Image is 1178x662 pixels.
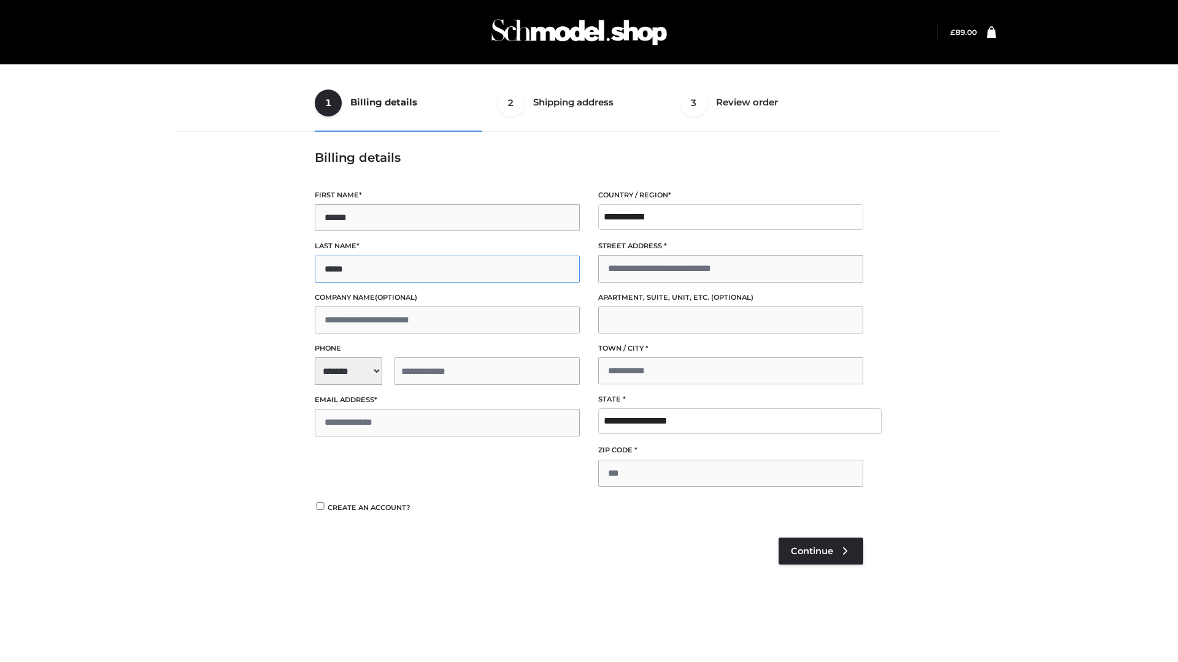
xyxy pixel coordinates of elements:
span: Continue [791,546,833,557]
label: State [598,394,863,405]
label: Company name [315,292,580,303]
label: First name [315,189,580,201]
span: (optional) [711,293,753,302]
a: £89.00 [950,28,977,37]
label: Last name [315,240,580,252]
span: (optional) [375,293,417,302]
span: £ [950,28,955,37]
h3: Billing details [315,150,863,165]
img: Schmodel Admin 964 [487,8,671,56]
label: Apartment, suite, unit, etc. [598,292,863,303]
input: Create an account? [315,502,326,510]
label: Town / City [598,343,863,354]
label: ZIP Code [598,444,863,456]
label: Phone [315,343,580,354]
a: Continue [779,538,863,565]
span: Create an account? [328,503,410,512]
label: Country / Region [598,189,863,201]
bdi: 89.00 [950,28,977,37]
label: Email address [315,394,580,406]
label: Street address [598,240,863,252]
